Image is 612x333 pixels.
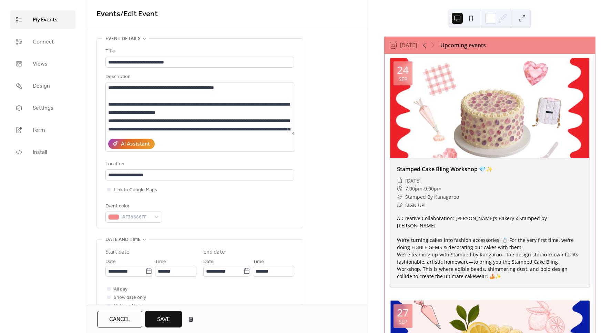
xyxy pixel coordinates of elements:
span: - [422,185,424,193]
a: Stamped Cake Bling Workshop 💎✨ [397,165,493,173]
a: Form [10,121,75,139]
a: Views [10,55,75,73]
span: Show date only [114,294,146,302]
span: My Events [33,16,58,24]
button: AI Assistant [108,139,155,149]
span: Save [157,315,170,324]
div: ​ [397,185,402,193]
span: Event details [105,35,141,43]
span: Link to Google Maps [114,186,157,194]
div: Location [105,160,293,168]
a: Design [10,77,75,95]
a: Install [10,143,75,161]
div: Sep [399,319,407,324]
span: Time [253,258,264,266]
span: Hide end time [114,302,144,310]
span: Date [105,258,116,266]
div: A Creative Collaboration: [PERSON_NAME]’s Bakery x Stamped by [PERSON_NAME] We’re turning cakes i... [390,215,590,280]
div: 24 [397,65,409,75]
div: Upcoming events [440,41,486,49]
a: Events [96,7,120,22]
span: 7:00pm [405,185,422,193]
span: Form [33,126,45,135]
div: 27 [397,307,409,318]
span: Stamped By Kanagaroo [405,193,459,201]
span: Settings [33,104,53,112]
span: 9:00pm [424,185,441,193]
a: SIGN UP! [405,202,426,208]
span: Views [33,60,48,68]
span: Cancel [109,315,130,324]
a: Connect [10,32,75,51]
span: Date [203,258,214,266]
div: ​ [397,201,402,209]
span: All day [114,285,127,294]
span: Install [33,148,47,157]
span: / Edit Event [120,7,158,22]
div: Description [105,73,293,81]
div: Sep [399,77,407,82]
span: Connect [33,38,54,46]
a: Settings [10,99,75,117]
span: [DATE] [405,177,421,185]
div: End date [203,248,225,256]
div: ​ [397,177,402,185]
div: Start date [105,248,130,256]
button: Cancel [97,311,142,327]
button: Save [145,311,182,327]
div: ​ [397,193,402,201]
span: #F38686FF [122,213,151,222]
span: Date and time [105,236,141,244]
span: Time [155,258,166,266]
div: Event color [105,202,161,210]
div: Title [105,47,293,56]
a: My Events [10,10,75,29]
span: Design [33,82,50,90]
div: AI Assistant [121,140,150,148]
